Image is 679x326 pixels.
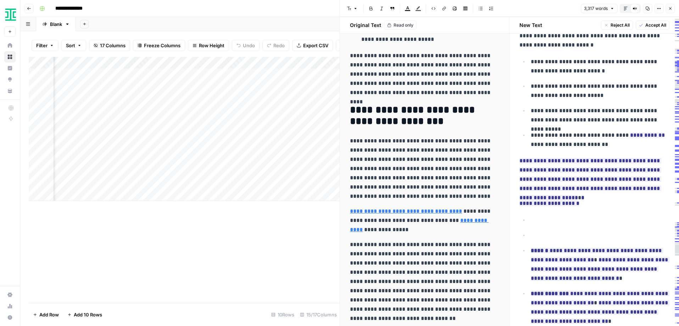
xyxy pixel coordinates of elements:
span: Accept All [645,22,666,28]
span: Read only [394,22,413,28]
span: Row Height [199,42,224,49]
span: Redo [273,42,285,49]
h2: Original Text [346,22,381,29]
a: Usage [4,300,16,312]
button: Export CSV [292,40,333,51]
span: Reject All [610,22,629,28]
button: 3,317 words [581,4,617,13]
img: Ironclad Logo [4,8,17,21]
button: Add Row [29,309,63,320]
a: Home [4,40,16,51]
a: Browse [4,51,16,63]
span: 17 Columns [100,42,126,49]
button: Add 10 Rows [63,309,106,320]
span: Export CSV [303,42,328,49]
span: 3,317 words [584,5,608,12]
div: 10 Rows [268,309,297,320]
span: Add 10 Rows [74,311,102,318]
a: Blank [36,17,76,31]
div: Blank [50,21,62,28]
button: Reject All [601,21,633,30]
button: Sort [61,40,86,51]
span: Filter [36,42,48,49]
a: Your Data [4,85,16,97]
button: Redo [262,40,289,51]
button: Freeze Columns [133,40,185,51]
button: Row Height [188,40,229,51]
button: Workspace: Ironclad [4,6,16,23]
span: Sort [66,42,75,49]
span: Freeze Columns [144,42,180,49]
button: Help + Support [4,312,16,323]
button: Undo [232,40,260,51]
button: Accept All [635,21,669,30]
button: 17 Columns [89,40,130,51]
button: Filter [32,40,59,51]
span: Undo [243,42,255,49]
span: Add Row [39,311,59,318]
div: 15/17 Columns [297,309,340,320]
a: Opportunities [4,74,16,85]
a: Settings [4,289,16,300]
a: Insights [4,63,16,74]
h2: New Text [519,22,542,29]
